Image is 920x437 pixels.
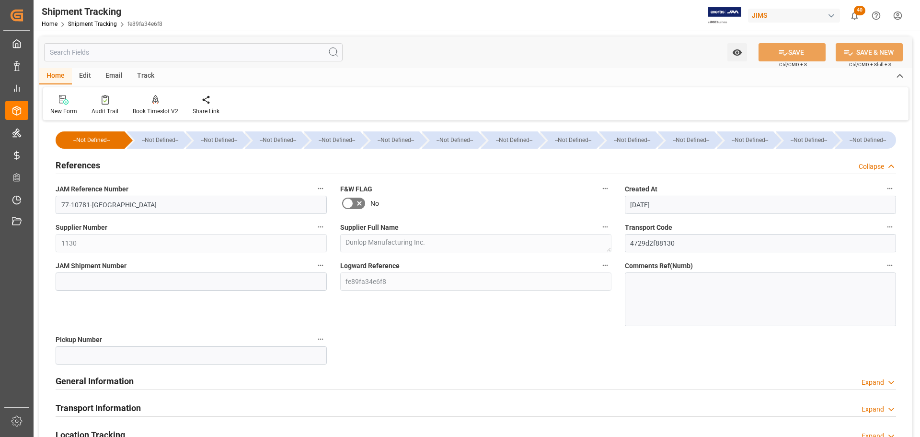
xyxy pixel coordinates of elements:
[313,131,360,149] div: --Not Defined--
[625,184,657,194] span: Created At
[550,131,597,149] div: --Not Defined--
[193,107,219,116] div: Share Link
[844,5,865,26] button: show 40 new notifications
[314,221,327,233] button: Supplier Number
[599,131,655,149] div: --Not Defined--
[50,107,77,116] div: New Form
[759,43,826,61] button: SAVE
[785,131,832,149] div: --Not Defined--
[779,61,807,68] span: Ctrl/CMD + S
[748,6,844,24] button: JIMS
[865,5,887,26] button: Help Center
[727,43,747,61] button: open menu
[625,196,896,214] input: DD-MM-YYYY
[56,335,102,345] span: Pickup Number
[304,131,360,149] div: --Not Defined--
[862,404,884,414] div: Expand
[599,182,611,195] button: F&W FLAG
[56,261,126,271] span: JAM Shipment Number
[726,131,773,149] div: --Not Defined--
[56,402,141,414] h2: Transport Information
[340,184,372,194] span: F&W FLAG
[540,131,597,149] div: --Not Defined--
[98,68,130,84] div: Email
[599,259,611,272] button: Logward Reference
[372,131,419,149] div: --Not Defined--
[42,4,162,19] div: Shipment Tracking
[340,223,399,233] span: Supplier Full Name
[859,162,884,172] div: Collapse
[314,182,327,195] button: JAM Reference Number
[836,43,903,61] button: SAVE & NEW
[92,107,118,116] div: Audit Trail
[862,378,884,388] div: Expand
[776,131,832,149] div: --Not Defined--
[133,107,178,116] div: Book Timeslot V2
[370,199,379,209] span: No
[44,43,343,61] input: Search Fields
[849,61,891,68] span: Ctrl/CMD + Shift + S
[56,131,125,149] div: --Not Defined--
[254,131,301,149] div: --Not Defined--
[625,223,672,233] span: Transport Code
[844,131,891,149] div: --Not Defined--
[130,68,161,84] div: Track
[884,182,896,195] button: Created At
[195,131,242,149] div: --Not Defined--
[854,6,865,15] span: 40
[667,131,714,149] div: --Not Defined--
[490,131,537,149] div: --Not Defined--
[56,223,107,233] span: Supplier Number
[314,333,327,345] button: Pickup Number
[39,68,72,84] div: Home
[56,159,100,172] h2: References
[717,131,773,149] div: --Not Defined--
[314,259,327,272] button: JAM Shipment Number
[56,184,128,194] span: JAM Reference Number
[65,131,118,149] div: --Not Defined--
[599,221,611,233] button: Supplier Full Name
[137,131,184,149] div: --Not Defined--
[363,131,419,149] div: --Not Defined--
[481,131,537,149] div: --Not Defined--
[68,21,117,27] a: Shipment Tracking
[56,375,134,388] h2: General Information
[884,259,896,272] button: Comments Ref(Numb)
[340,261,400,271] span: Logward Reference
[884,221,896,233] button: Transport Code
[422,131,478,149] div: --Not Defined--
[42,21,57,27] a: Home
[609,131,655,149] div: --Not Defined--
[708,7,741,24] img: Exertis%20JAM%20-%20Email%20Logo.jpg_1722504956.jpg
[72,68,98,84] div: Edit
[245,131,301,149] div: --Not Defined--
[340,234,611,252] textarea: Dunlop Manufacturing Inc.
[127,131,184,149] div: --Not Defined--
[625,261,693,271] span: Comments Ref(Numb)
[748,9,840,23] div: JIMS
[658,131,714,149] div: --Not Defined--
[431,131,478,149] div: --Not Defined--
[186,131,242,149] div: --Not Defined--
[835,131,896,149] div: --Not Defined--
